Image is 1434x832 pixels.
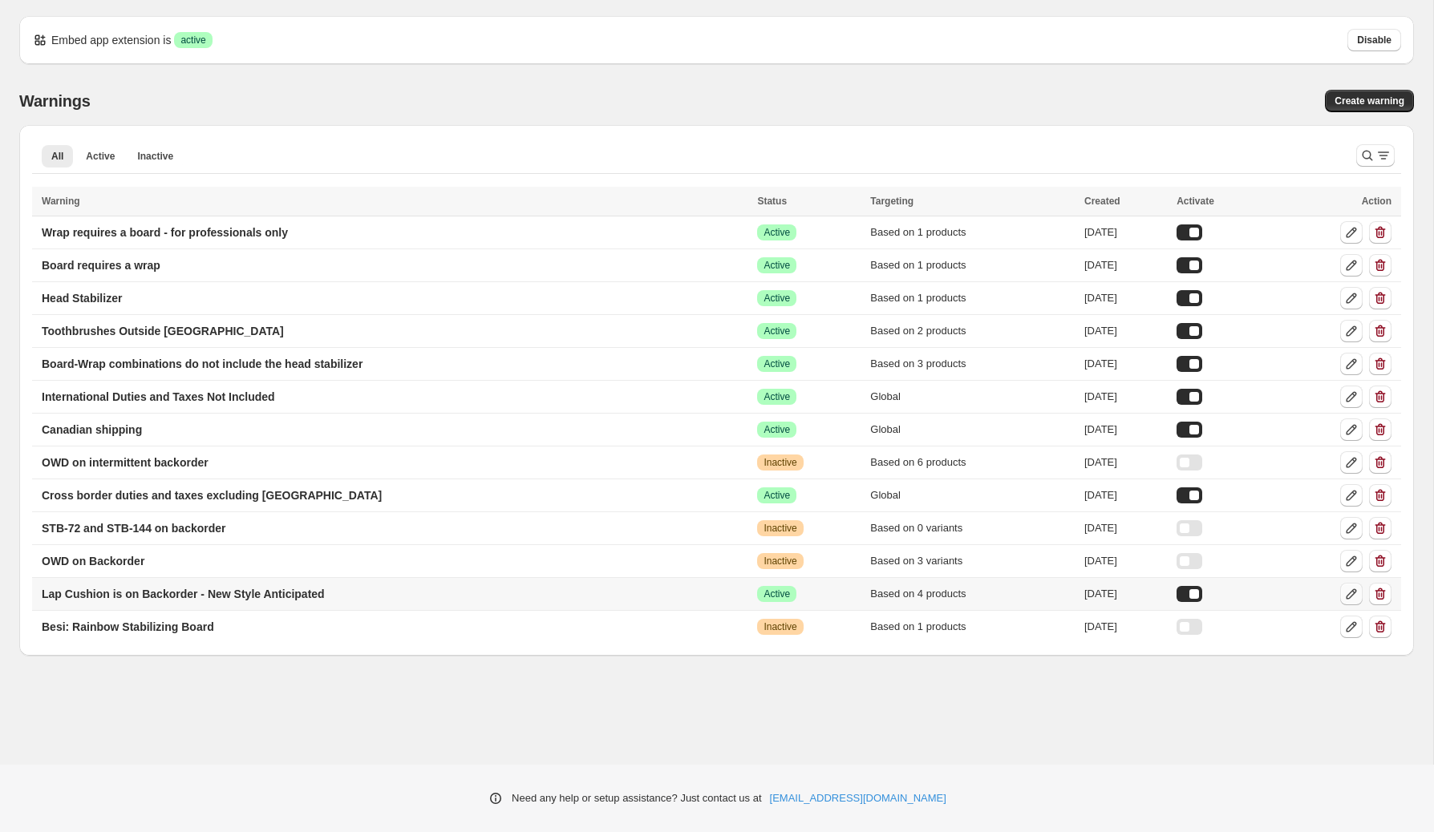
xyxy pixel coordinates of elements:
a: [EMAIL_ADDRESS][DOMAIN_NAME] [770,790,946,806]
p: Wrap requires a board - for professionals only [42,224,288,240]
span: Inactive [764,555,796,567]
span: Disable [1357,34,1391,46]
span: Active [764,588,790,600]
span: Activate [1177,196,1214,207]
p: Besi: Rainbow Stabilizing Board [42,619,214,635]
p: Head Stabilizer [42,290,122,306]
span: Created [1084,196,1120,207]
span: active [180,34,205,46]
span: Inactive [764,456,796,469]
span: Active [86,150,115,163]
span: Active [764,357,790,370]
div: [DATE] [1084,586,1167,602]
a: Board-Wrap combinations do not include the head stabilizer [32,351,372,377]
span: Active [764,226,790,239]
div: Based on 1 products [870,257,1075,273]
div: Based on 0 variants [870,520,1075,536]
span: Warning [42,196,80,207]
div: [DATE] [1084,224,1167,240]
div: Global [870,389,1075,405]
div: [DATE] [1084,487,1167,503]
a: Head Stabilizer [32,285,132,311]
div: [DATE] [1084,323,1167,339]
span: Inactive [764,522,796,535]
div: Based on 3 products [870,356,1075,372]
span: Inactive [764,620,796,633]
a: STB-72 and STB-144 on backorder [32,515,236,541]
a: Wrap requires a board - for professionals only [32,220,298,245]
p: Board requires a wrap [42,257,160,273]
div: Based on 6 products [870,454,1075,471]
div: [DATE] [1084,356,1167,372]
p: Toothbrushes Outside [GEOGRAPHIC_DATA] [42,323,284,339]
span: Active [764,259,790,272]
span: Active [764,390,790,403]
span: Create warning [1335,95,1404,107]
a: Besi: Rainbow Stabilizing Board [32,614,224,640]
div: [DATE] [1084,389,1167,405]
span: Active [764,325,790,337]
div: Based on 1 products [870,290,1075,306]
a: Lap Cushion is on Backorder - New Style Anticipated [32,581,334,607]
p: Cross border duties and taxes excluding [GEOGRAPHIC_DATA] [42,487,382,503]
p: STB-72 and STB-144 on backorder [42,520,226,536]
a: Create warning [1325,90,1414,112]
a: International Duties and Taxes Not Included [32,384,285,410]
p: Canadian shipping [42,422,142,438]
span: Active [764,292,790,305]
span: Active [764,423,790,436]
div: Based on 4 products [870,586,1075,602]
a: Canadian shipping [32,417,152,442]
a: Toothbrushes Outside [GEOGRAPHIC_DATA] [32,318,294,344]
div: Based on 1 products [870,619,1075,635]
span: Active [764,489,790,502]
p: OWD on intermittent backorder [42,454,209,471]
div: [DATE] [1084,520,1167,536]
a: OWD on intermittent backorder [32,450,218,475]
div: Global [870,422,1075,438]
div: [DATE] [1084,422,1167,438]
h2: Warnings [19,91,91,111]
p: OWD on Backorder [42,553,144,569]
a: Board requires a wrap [32,252,170,278]
p: Board-Wrap combinations do not include the head stabilizer [42,356,363,372]
a: Cross border duties and taxes excluding [GEOGRAPHIC_DATA] [32,483,391,508]
div: Global [870,487,1075,503]
div: [DATE] [1084,454,1167,471]
p: Embed app extension is [51,32,171,48]
div: Based on 1 products [870,224,1075,240]
button: Disable [1347,29,1401,51]
div: [DATE] [1084,553,1167,569]
div: [DATE] [1084,290,1167,306]
a: OWD on Backorder [32,548,154,574]
div: Based on 2 products [870,323,1075,339]
span: Action [1362,196,1391,207]
p: International Duties and Taxes Not Included [42,389,275,405]
div: [DATE] [1084,619,1167,635]
span: Inactive [137,150,173,163]
span: All [51,150,63,163]
div: Based on 3 variants [870,553,1075,569]
p: Lap Cushion is on Backorder - New Style Anticipated [42,586,325,602]
span: Status [757,196,787,207]
div: [DATE] [1084,257,1167,273]
span: Targeting [870,196,913,207]
button: Search and filter results [1356,144,1395,167]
